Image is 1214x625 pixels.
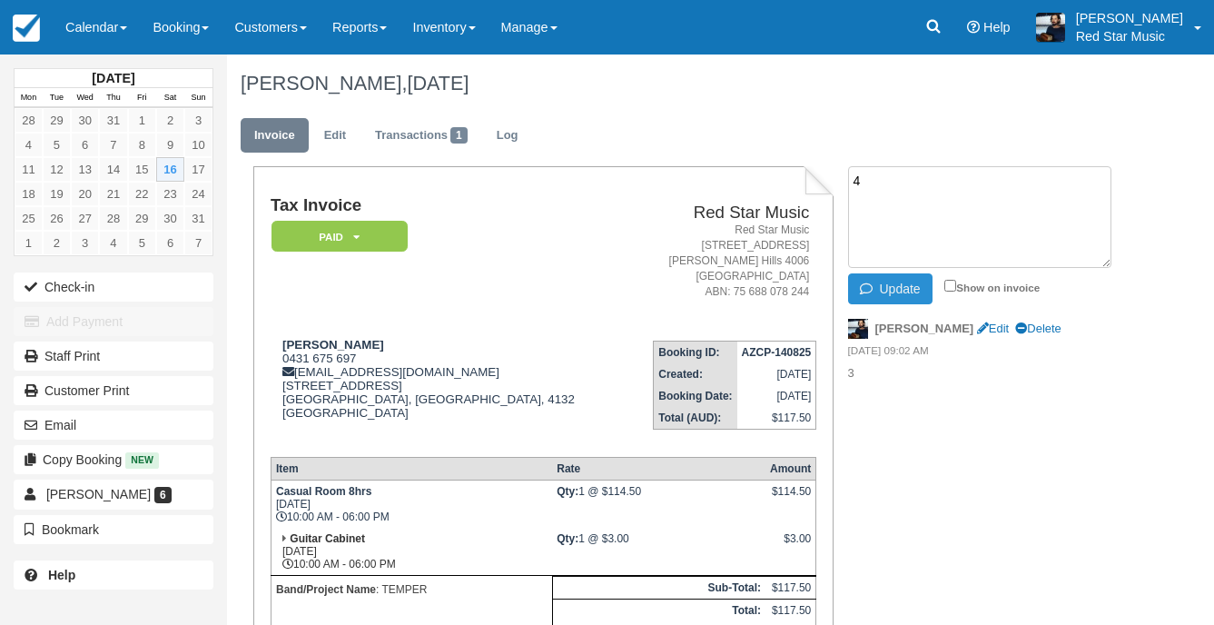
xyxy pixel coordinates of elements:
[983,20,1011,35] span: Help
[848,365,1124,382] p: 3
[43,231,71,255] a: 2
[46,487,151,501] span: [PERSON_NAME]
[184,88,212,108] th: Sun
[271,220,401,253] a: Paid
[184,182,212,206] a: 24
[99,133,127,157] a: 7
[407,72,469,94] span: [DATE]
[557,485,578,498] strong: Qty
[71,88,99,108] th: Wed
[128,88,156,108] th: Fri
[99,88,127,108] th: Thu
[737,385,816,407] td: [DATE]
[184,133,212,157] a: 10
[156,157,184,182] a: 16
[71,157,99,182] a: 13
[99,206,127,231] a: 28
[1076,9,1183,27] p: [PERSON_NAME]
[654,407,737,430] th: Total (AUD):
[271,528,552,576] td: [DATE] 10:00 AM - 06:00 PM
[765,599,816,621] td: $117.50
[128,157,156,182] a: 15
[128,206,156,231] a: 29
[14,307,213,336] button: Add Payment
[15,182,43,206] a: 18
[14,480,213,509] a: [PERSON_NAME] 6
[944,282,1040,293] label: Show on invoice
[184,206,212,231] a: 31
[14,376,213,405] a: Customer Print
[128,231,156,255] a: 5
[765,457,816,480] th: Amount
[737,407,816,430] td: $117.50
[156,231,184,255] a: 6
[15,231,43,255] a: 1
[43,206,71,231] a: 26
[271,221,408,253] em: Paid
[48,568,75,582] b: Help
[944,280,956,292] input: Show on invoice
[156,133,184,157] a: 9
[184,231,212,255] a: 7
[271,338,626,442] div: 0431 675 697 [EMAIL_ADDRESS][DOMAIN_NAME] [STREET_ADDRESS] [GEOGRAPHIC_DATA], [GEOGRAPHIC_DATA], ...
[128,108,156,133] a: 1
[770,532,811,560] div: $3.00
[99,182,127,206] a: 21
[483,118,532,154] a: Log
[271,457,552,480] th: Item
[552,457,765,480] th: Rate
[71,108,99,133] a: 30
[450,127,468,144] span: 1
[43,133,71,157] a: 5
[14,273,213,302] button: Check-in
[92,71,134,85] strong: [DATE]
[156,182,184,206] a: 23
[128,133,156,157] a: 8
[1015,322,1061,335] a: Delete
[654,363,737,385] th: Created:
[742,346,812,359] strong: AZCP-140825
[184,157,212,182] a: 17
[156,88,184,108] th: Sat
[552,576,765,599] th: Sub-Total:
[14,445,213,474] button: Copy Booking New
[557,532,578,545] strong: Qty
[71,133,99,157] a: 6
[848,273,933,304] button: Update
[14,561,213,590] a: Help
[14,515,213,544] button: Bookmark
[654,341,737,363] th: Booking ID:
[1076,27,1183,45] p: Red Star Music
[770,485,811,512] div: $114.50
[967,21,980,34] i: Help
[552,599,765,621] th: Total:
[99,231,127,255] a: 4
[156,206,184,231] a: 30
[848,343,1124,363] em: [DATE] 09:02 AM
[241,118,309,154] a: Invoice
[276,583,376,596] strong: Band/Project Name
[14,411,213,440] button: Email
[271,196,626,215] h1: Tax Invoice
[276,580,548,599] p: : TEMPER
[276,485,371,498] strong: Casual Room 8hrs
[633,203,809,223] h2: Red Star Music
[43,108,71,133] a: 29
[71,182,99,206] a: 20
[552,480,765,528] td: 1 @ $114.50
[311,118,360,154] a: Edit
[99,108,127,133] a: 31
[15,88,43,108] th: Mon
[13,15,40,42] img: checkfront-main-nav-mini-logo.png
[765,576,816,599] td: $117.50
[875,322,974,335] strong: [PERSON_NAME]
[633,223,809,301] address: Red Star Music [STREET_ADDRESS] [PERSON_NAME] Hills 4006 [GEOGRAPHIC_DATA] ABN: 75 688 078 244
[15,133,43,157] a: 4
[71,231,99,255] a: 3
[290,532,365,545] strong: Guitar Cabinet
[43,88,71,108] th: Tue
[737,363,816,385] td: [DATE]
[14,342,213,371] a: Staff Print
[654,385,737,407] th: Booking Date:
[15,157,43,182] a: 11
